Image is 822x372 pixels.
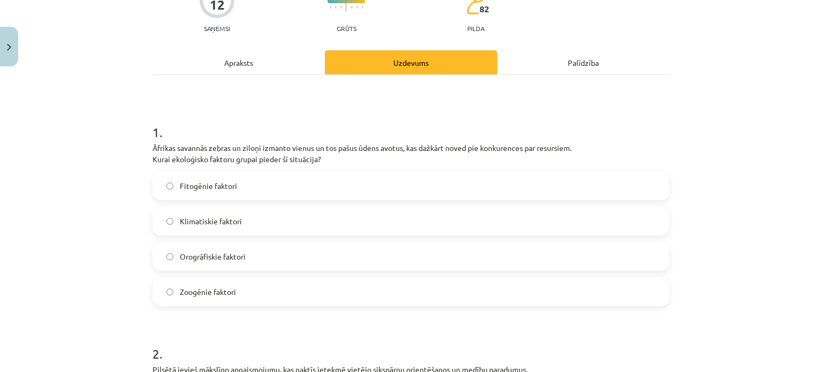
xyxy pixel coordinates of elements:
[351,6,352,9] img: icon-short-line-57e1e144782c952c97e751825c79c345078a6d821885a25fce030b3d8c18986b.svg
[325,50,497,74] div: Uzdevums
[180,216,242,227] span: Klimatiskie faktori
[362,6,363,9] img: icon-short-line-57e1e144782c952c97e751825c79c345078a6d821885a25fce030b3d8c18986b.svg
[200,25,234,32] p: Saņemsi
[153,328,669,361] h1: 2 .
[153,50,325,74] div: Apraksts
[356,6,357,9] img: icon-short-line-57e1e144782c952c97e751825c79c345078a6d821885a25fce030b3d8c18986b.svg
[497,50,669,74] div: Palīdzība
[330,6,331,9] img: icon-short-line-57e1e144782c952c97e751825c79c345078a6d821885a25fce030b3d8c18986b.svg
[180,286,236,298] span: Zoogēnie faktori
[166,253,173,260] input: Orogrāfiskie faktori
[153,106,669,139] h1: 1 .
[7,44,11,51] img: icon-close-lesson-0947bae3869378f0d4975bcd49f059093ad1ed9edebbc8119c70593378902aed.svg
[467,25,484,32] p: pilda
[180,180,237,192] span: Fitogēnie faktori
[153,142,669,165] p: Āfrikas savannās zebras un ziloņi izmanto vienus un tos pašus ūdens avotus, kas dažkārt noved pie...
[166,218,173,225] input: Klimatiskie faktori
[180,251,246,262] span: Orogrāfiskie faktori
[166,289,173,295] input: Zoogēnie faktori
[340,6,341,9] img: icon-short-line-57e1e144782c952c97e751825c79c345078a6d821885a25fce030b3d8c18986b.svg
[337,25,356,32] p: Grūts
[479,4,489,14] span: 82
[166,183,173,189] input: Fitogēnie faktori
[335,6,336,9] img: icon-short-line-57e1e144782c952c97e751825c79c345078a6d821885a25fce030b3d8c18986b.svg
